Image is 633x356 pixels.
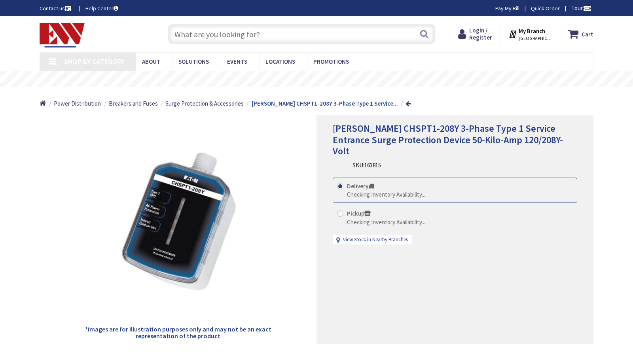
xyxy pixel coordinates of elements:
[347,190,425,199] div: Checking Inventory Availability...
[353,161,381,169] div: SKU:
[333,122,563,157] span: [PERSON_NAME] CHSPT1-208Y 3-Phase Type 1 Service Entrance Surge Protection Device 50-Kilo-Amp 120...
[495,4,519,12] a: Pay My Bill
[64,57,125,66] span: Shop By Category
[109,99,158,108] a: Breakers and Fuses
[347,182,374,190] strong: Delivery
[142,58,160,65] span: About
[519,27,545,35] strong: My Branch
[458,27,492,41] a: Login / Register
[343,236,408,244] a: View Stock in Nearby Branches
[519,35,552,42] span: [GEOGRAPHIC_DATA], [GEOGRAPHIC_DATA]
[165,100,244,107] span: Surge Protection & Accessories
[178,58,209,65] span: Solutions
[469,27,492,41] span: Login / Register
[54,99,101,108] a: Power Distribution
[40,4,73,12] a: Contact us
[54,100,101,107] span: Power Distribution
[85,4,118,12] a: Help Center
[347,210,371,217] strong: Pickup
[165,99,244,108] a: Surge Protection & Accessories
[84,131,272,320] img: Eaton CHSPT1-208Y 3-Phase Type 1 Service Entrance Surge Protection Device 50-Kilo-Amp 120/208Y-Volt
[531,4,560,12] a: Quick Order
[571,4,591,12] span: Tour
[40,23,85,47] img: Electrical Wholesalers, Inc.
[364,161,381,169] span: 163815
[347,218,425,226] div: Checking Inventory Availability...
[227,58,247,65] span: Events
[582,27,593,41] strong: Cart
[168,24,435,44] input: What are you looking for?
[508,27,552,41] div: My Branch [GEOGRAPHIC_DATA], [GEOGRAPHIC_DATA]
[252,100,398,107] strong: [PERSON_NAME] CHSPT1-208Y 3-Phase Type 1 Service...
[109,100,158,107] span: Breakers and Fuses
[251,75,396,83] rs-layer: Free Same Day Pickup at 19 Locations
[265,58,295,65] span: Locations
[568,27,593,41] a: Cart
[313,58,349,65] span: Promotions
[84,326,272,340] h5: *Images are for illustration purposes only and may not be an exact representation of the product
